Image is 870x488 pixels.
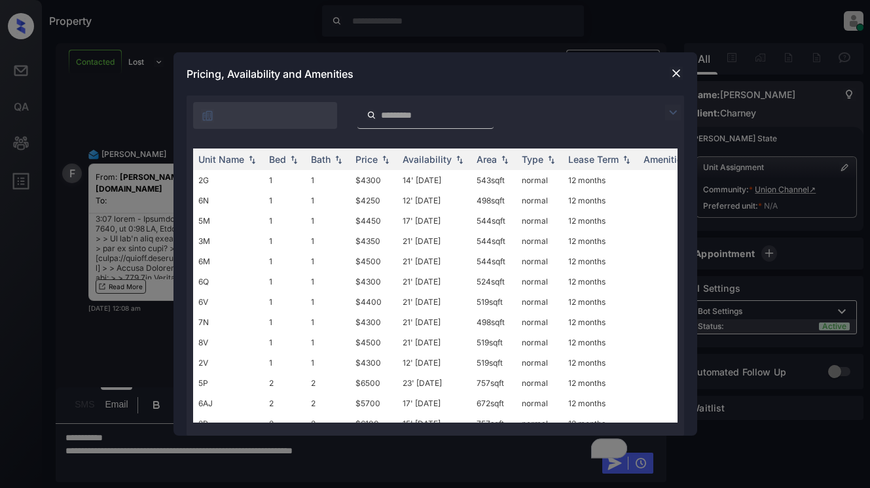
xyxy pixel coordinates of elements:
[477,154,497,165] div: Area
[517,312,563,332] td: normal
[350,211,397,231] td: $4450
[264,373,306,393] td: 2
[471,312,517,332] td: 498 sqft
[306,373,350,393] td: 2
[350,271,397,292] td: $4300
[517,373,563,393] td: normal
[350,332,397,353] td: $4500
[397,251,471,271] td: 21' [DATE]
[563,231,638,251] td: 12 months
[306,393,350,413] td: 2
[397,292,471,312] td: 21' [DATE]
[306,413,350,434] td: 2
[264,393,306,413] td: 2
[350,170,397,190] td: $4300
[568,154,619,165] div: Lease Term
[471,393,517,413] td: 672 sqft
[471,190,517,211] td: 498 sqft
[403,154,452,165] div: Availability
[397,413,471,434] td: 15' [DATE]
[563,190,638,211] td: 12 months
[306,292,350,312] td: 1
[471,170,517,190] td: 543 sqft
[471,413,517,434] td: 757 sqft
[517,190,563,211] td: normal
[264,170,306,190] td: 1
[306,332,350,353] td: 1
[350,353,397,373] td: $4300
[245,155,259,164] img: sorting
[193,373,264,393] td: 5P
[471,373,517,393] td: 757 sqft
[193,353,264,373] td: 2V
[563,353,638,373] td: 12 months
[193,393,264,413] td: 6AJ
[397,271,471,292] td: 21' [DATE]
[350,312,397,332] td: $4300
[397,190,471,211] td: 12' [DATE]
[350,251,397,271] td: $4500
[332,155,345,164] img: sorting
[350,231,397,251] td: $4350
[517,413,563,434] td: normal
[397,170,471,190] td: 14' [DATE]
[563,373,638,393] td: 12 months
[620,155,633,164] img: sorting
[517,353,563,373] td: normal
[193,211,264,231] td: 5M
[193,231,264,251] td: 3M
[193,292,264,312] td: 6V
[173,52,697,96] div: Pricing, Availability and Amenities
[471,332,517,353] td: 519 sqft
[306,231,350,251] td: 1
[306,211,350,231] td: 1
[517,393,563,413] td: normal
[350,292,397,312] td: $4400
[264,292,306,312] td: 1
[397,231,471,251] td: 21' [DATE]
[193,271,264,292] td: 6Q
[350,190,397,211] td: $4250
[643,154,687,165] div: Amenities
[193,312,264,332] td: 7N
[264,312,306,332] td: 1
[367,109,376,121] img: icon-zuma
[397,393,471,413] td: 17' [DATE]
[471,251,517,271] td: 544 sqft
[311,154,331,165] div: Bath
[545,155,558,164] img: sorting
[350,373,397,393] td: $6500
[264,413,306,434] td: 2
[193,332,264,353] td: 8V
[198,154,244,165] div: Unit Name
[193,251,264,271] td: 6M
[397,211,471,231] td: 17' [DATE]
[665,105,681,120] img: icon-zuma
[563,413,638,434] td: 12 months
[563,271,638,292] td: 12 months
[306,190,350,211] td: 1
[264,332,306,353] td: 1
[517,292,563,312] td: normal
[264,231,306,251] td: 1
[563,292,638,312] td: 12 months
[471,353,517,373] td: 519 sqft
[264,353,306,373] td: 1
[193,413,264,434] td: 2P
[471,231,517,251] td: 544 sqft
[193,190,264,211] td: 6N
[350,393,397,413] td: $5700
[453,155,466,164] img: sorting
[287,155,300,164] img: sorting
[522,154,543,165] div: Type
[269,154,286,165] div: Bed
[264,251,306,271] td: 1
[397,312,471,332] td: 21' [DATE]
[306,170,350,190] td: 1
[563,170,638,190] td: 12 months
[517,231,563,251] td: normal
[193,170,264,190] td: 2G
[563,211,638,231] td: 12 months
[471,292,517,312] td: 519 sqft
[264,211,306,231] td: 1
